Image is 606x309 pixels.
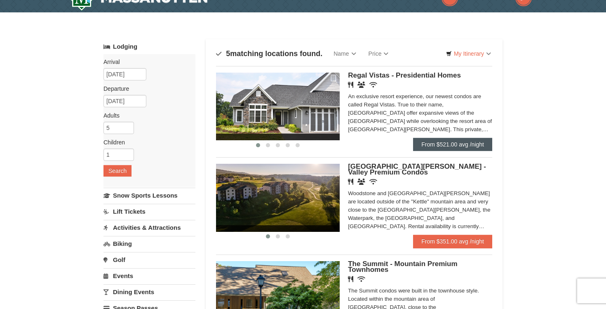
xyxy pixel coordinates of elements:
a: Lodging [103,39,195,54]
i: Restaurant [348,82,353,88]
div: An exclusive resort experience, our newest condos are called Regal Vistas. True to their name, [G... [348,92,492,134]
i: Wireless Internet (free) [369,179,377,185]
span: [GEOGRAPHIC_DATA][PERSON_NAME] - Valley Premium Condos [348,163,486,176]
a: Biking [103,236,195,251]
a: My Itinerary [441,47,496,60]
span: Regal Vistas - Presidential Homes [348,71,461,79]
a: From $351.00 avg /night [413,235,492,248]
div: Woodstone and [GEOGRAPHIC_DATA][PERSON_NAME] are located outside of the "Kettle" mountain area an... [348,189,492,231]
a: Activities & Attractions [103,220,195,235]
label: Departure [103,85,189,93]
span: The Summit - Mountain Premium Townhomes [348,260,457,274]
i: Banquet Facilities [357,179,365,185]
label: Arrival [103,58,189,66]
h4: matching locations found. [216,50,322,58]
i: Wireless Internet (free) [357,276,365,282]
i: Wireless Internet (free) [369,82,377,88]
button: Search [103,165,132,177]
a: Lift Tickets [103,204,195,219]
a: Golf [103,252,195,267]
i: Banquet Facilities [357,82,365,88]
i: Restaurant [348,276,353,282]
label: Adults [103,111,189,120]
span: 5 [226,50,230,58]
a: Name [327,45,362,62]
a: From $521.00 avg /night [413,138,492,151]
a: Events [103,268,195,283]
label: Children [103,138,189,146]
a: Dining Events [103,284,195,300]
i: Restaurant [348,179,353,185]
a: Price [362,45,395,62]
a: Snow Sports Lessons [103,188,195,203]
